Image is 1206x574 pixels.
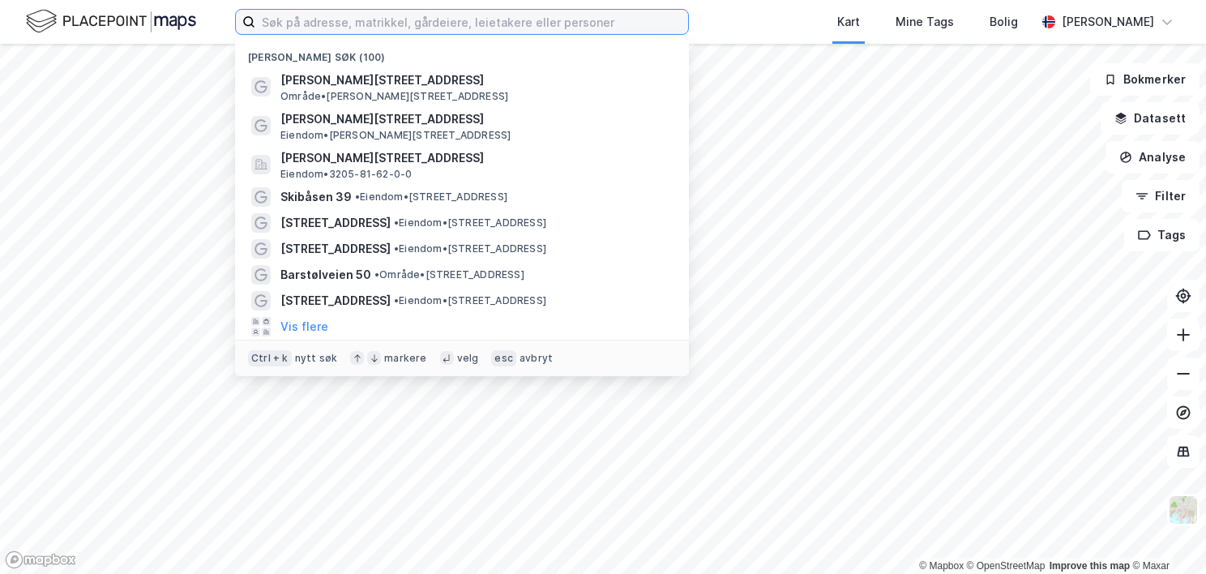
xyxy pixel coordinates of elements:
[280,291,391,311] span: [STREET_ADDRESS]
[280,109,669,129] span: [PERSON_NAME][STREET_ADDRESS]
[355,191,360,203] span: •
[248,350,292,366] div: Ctrl + k
[280,213,391,233] span: [STREET_ADDRESS]
[295,352,338,365] div: nytt søk
[374,268,379,281] span: •
[235,38,689,67] div: [PERSON_NAME] søk (100)
[280,317,328,336] button: Vis flere
[280,90,508,103] span: Område • [PERSON_NAME][STREET_ADDRESS]
[520,352,553,365] div: avbryt
[280,71,669,90] span: [PERSON_NAME][STREET_ADDRESS]
[1050,560,1130,572] a: Improve this map
[255,10,688,34] input: Søk på adresse, matrikkel, gårdeiere, leietakere eller personer
[280,187,352,207] span: Skibåsen 39
[394,294,399,306] span: •
[280,148,669,168] span: [PERSON_NAME][STREET_ADDRESS]
[837,12,860,32] div: Kart
[1125,496,1206,574] div: Kontrollprogram for chat
[919,560,964,572] a: Mapbox
[990,12,1018,32] div: Bolig
[1062,12,1154,32] div: [PERSON_NAME]
[280,168,412,181] span: Eiendom • 3205-81-62-0-0
[374,268,524,281] span: Område • [STREET_ADDRESS]
[394,216,546,229] span: Eiendom • [STREET_ADDRESS]
[1105,141,1200,173] button: Analyse
[1124,219,1200,251] button: Tags
[26,7,196,36] img: logo.f888ab2527a4732fd821a326f86c7f29.svg
[394,242,399,255] span: •
[280,239,391,259] span: [STREET_ADDRESS]
[355,191,507,203] span: Eiendom • [STREET_ADDRESS]
[491,350,516,366] div: esc
[394,216,399,229] span: •
[1168,495,1199,525] img: Z
[1122,180,1200,212] button: Filter
[394,242,546,255] span: Eiendom • [STREET_ADDRESS]
[457,352,479,365] div: velg
[1090,63,1200,96] button: Bokmerker
[1101,102,1200,135] button: Datasett
[384,352,426,365] div: markere
[280,129,511,142] span: Eiendom • [PERSON_NAME][STREET_ADDRESS]
[1125,496,1206,574] iframe: Chat Widget
[896,12,954,32] div: Mine Tags
[394,294,546,307] span: Eiendom • [STREET_ADDRESS]
[280,265,371,285] span: Barstølveien 50
[967,560,1046,572] a: OpenStreetMap
[5,550,76,569] a: Mapbox homepage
